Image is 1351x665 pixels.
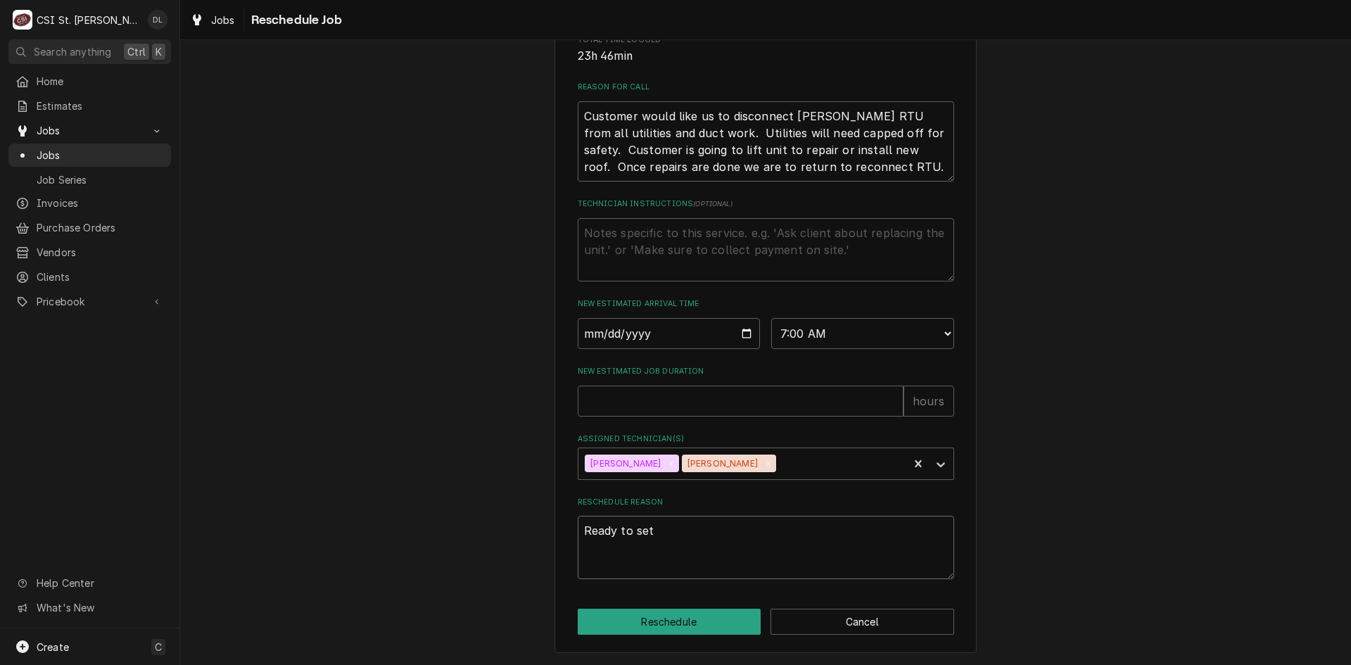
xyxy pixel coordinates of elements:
[37,148,164,163] span: Jobs
[578,82,954,181] div: Reason For Call
[37,74,164,89] span: Home
[578,609,954,635] div: Button Group
[578,516,954,579] textarea: Ready to set
[664,455,679,473] div: Remove Trevor Johnson
[578,497,954,579] div: Reschedule Reason
[8,241,171,264] a: Vendors
[578,198,954,210] label: Technician Instructions
[770,609,954,635] button: Cancel
[8,571,171,595] a: Go to Help Center
[211,13,235,27] span: Jobs
[578,609,954,635] div: Button Group Row
[8,119,171,142] a: Go to Jobs
[37,576,163,590] span: Help Center
[693,200,732,208] span: ( optional )
[903,386,954,417] div: hours
[578,82,954,93] label: Reason For Call
[148,10,167,30] div: DL
[37,294,143,309] span: Pricebook
[37,196,164,210] span: Invoices
[37,600,163,615] span: What's New
[127,44,146,59] span: Ctrl
[585,455,664,473] div: [PERSON_NAME]
[8,144,171,167] a: Jobs
[682,455,761,473] div: [PERSON_NAME]
[37,13,140,27] div: CSI St. [PERSON_NAME]
[578,48,954,65] span: Total Time Logged
[578,433,954,479] div: Assigned Technician(s)
[8,168,171,191] a: Job Series
[8,191,171,215] a: Invoices
[8,290,171,313] a: Go to Pricebook
[761,455,776,473] div: Remove Jeff George
[8,94,171,118] a: Estimates
[8,70,171,93] a: Home
[578,366,954,377] label: New Estimated Job Duration
[247,11,342,30] span: Reschedule Job
[578,366,954,416] div: New Estimated Job Duration
[37,123,143,138] span: Jobs
[37,245,164,260] span: Vendors
[148,10,167,30] div: David Lindsey's Avatar
[8,216,171,239] a: Purchase Orders
[37,641,69,653] span: Create
[13,10,32,30] div: CSI St. Louis's Avatar
[578,298,954,310] label: New Estimated Arrival Time
[578,318,761,349] input: Date
[578,49,633,63] span: 23h 46min
[578,198,954,281] div: Technician Instructions
[8,596,171,619] a: Go to What's New
[578,298,954,348] div: New Estimated Arrival Time
[8,265,171,289] a: Clients
[578,497,954,508] label: Reschedule Reason
[13,10,32,30] div: C
[155,640,162,654] span: C
[37,99,164,113] span: Estimates
[578,34,954,65] div: Total Time Logged
[771,318,954,349] select: Time Select
[578,433,954,445] label: Assigned Technician(s)
[578,609,761,635] button: Reschedule
[37,172,164,187] span: Job Series
[37,220,164,235] span: Purchase Orders
[34,44,111,59] span: Search anything
[156,44,162,59] span: K
[37,270,164,284] span: Clients
[8,39,171,64] button: Search anythingCtrlK
[184,8,241,32] a: Jobs
[578,101,954,182] textarea: Customer would like us to disconnect [PERSON_NAME] RTU from all utilities and duct work. Utilitie...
